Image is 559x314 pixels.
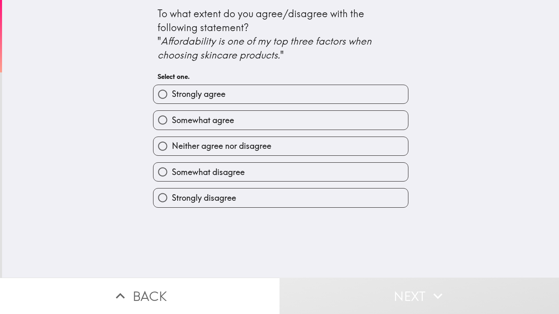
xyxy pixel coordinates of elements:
[158,35,374,61] i: Affordability is one of my top three factors when choosing skincare products.
[172,88,225,100] span: Strongly agree
[153,85,408,103] button: Strongly agree
[153,137,408,155] button: Neither agree nor disagree
[153,111,408,129] button: Somewhat agree
[279,278,559,314] button: Next
[172,140,271,152] span: Neither agree nor disagree
[158,7,404,62] div: To what extent do you agree/disagree with the following statement? " "
[153,163,408,181] button: Somewhat disagree
[153,188,408,207] button: Strongly disagree
[172,166,245,178] span: Somewhat disagree
[172,192,236,204] span: Strongly disagree
[158,72,404,81] h6: Select one.
[172,114,234,126] span: Somewhat agree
